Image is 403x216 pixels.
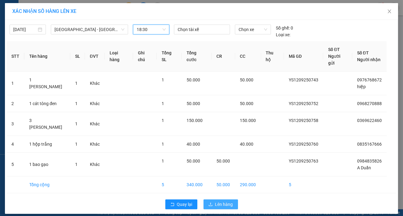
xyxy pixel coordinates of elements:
[212,176,235,193] td: 50.000
[75,162,78,167] span: 1
[284,41,323,72] th: Mã GD
[162,101,164,106] span: 1
[357,159,382,163] span: 0984835826
[187,101,200,106] span: 50.000
[75,101,78,106] span: 1
[357,142,382,147] span: 0835167666
[240,77,254,82] span: 50.000
[235,176,261,193] td: 290.000
[182,41,212,72] th: Tổng cước
[289,118,318,123] span: YS1209250758
[75,121,78,126] span: 1
[121,28,125,31] span: down
[276,31,290,38] span: Loại xe:
[212,41,235,72] th: CR
[217,159,230,163] span: 50.000
[6,136,24,153] td: 4
[289,77,318,82] span: YS1209250743
[208,202,213,207] span: upload
[328,47,340,52] span: Số ĐT
[12,8,76,14] span: XÁC NHẬN SỐ HÀNG LÊN XE
[187,159,200,163] span: 50.000
[387,9,392,14] span: close
[187,77,200,82] span: 50.000
[357,165,371,170] span: A Duẩn
[239,25,267,34] span: Chọn xe
[85,41,105,72] th: ĐVT
[357,101,382,106] span: 0968270888
[240,142,254,147] span: 40.000
[6,41,24,72] th: STT
[24,95,70,112] td: 1 cát tông đen
[157,41,182,72] th: Tổng SL
[289,159,318,163] span: YS1209250763
[187,118,203,123] span: 150.000
[6,72,24,95] td: 1
[6,153,24,176] td: 5
[24,41,70,72] th: Tên hàng
[24,136,70,153] td: 1 hộp trắng
[162,142,164,147] span: 1
[381,3,398,20] button: Close
[85,136,105,153] td: Khác
[289,101,318,106] span: YS1209250752
[162,77,164,82] span: 1
[261,41,284,72] th: Thu hộ
[240,118,256,123] span: 150.000
[6,112,24,136] td: 3
[13,26,37,33] input: 13/09/2025
[215,201,233,208] span: Lên hàng
[105,41,133,72] th: Loại hàng
[357,118,382,123] span: 0369622460
[328,54,341,65] span: Người gửi
[70,41,85,72] th: SL
[137,25,166,34] span: 18:30
[289,142,318,147] span: YS1209250760
[157,176,182,193] td: 5
[24,153,70,176] td: 1 bao gạo
[357,77,382,82] span: 0976768672
[276,25,293,31] div: 0
[187,142,200,147] span: 40.000
[162,159,164,163] span: 1
[177,201,192,208] span: Quay lại
[75,142,78,147] span: 1
[170,202,175,207] span: rollback
[75,81,78,86] span: 1
[276,25,290,31] span: Số ghế:
[284,176,323,193] td: 5
[357,57,381,62] span: Người nhận
[85,112,105,136] td: Khác
[24,72,70,95] td: 1 [PERSON_NAME]
[165,199,197,209] button: rollbackQuay lại
[24,112,70,136] td: 3 [PERSON_NAME]
[357,84,366,89] span: hiệp
[85,153,105,176] td: Khác
[235,41,261,72] th: CC
[204,199,238,209] button: uploadLên hàng
[357,50,369,55] span: Số ĐT
[85,72,105,95] td: Khác
[24,176,70,193] td: Tổng cộng
[6,95,24,112] td: 2
[240,101,254,106] span: 50.000
[162,118,164,123] span: 1
[182,176,212,193] td: 340.000
[85,95,105,112] td: Khác
[133,41,157,72] th: Ghi chú
[54,25,124,34] span: Hà Nội - Thái Thụy (45 chỗ)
